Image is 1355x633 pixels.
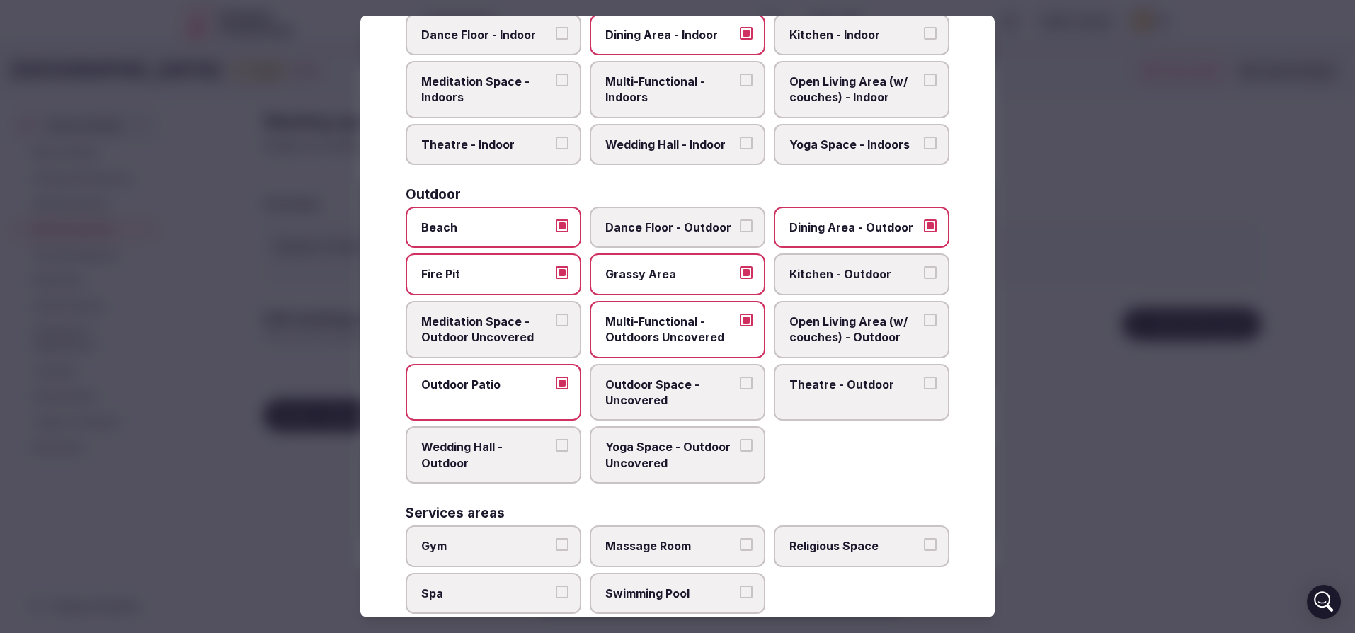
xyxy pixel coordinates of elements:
[605,219,736,235] span: Dance Floor - Outdoor
[789,219,920,235] span: Dining Area - Outdoor
[924,377,937,389] button: Theatre - Outdoor
[740,314,753,326] button: Multi-Functional - Outdoors Uncovered
[556,586,568,598] button: Spa
[421,440,551,472] span: Wedding Hall - Outdoor
[924,314,937,326] button: Open Living Area (w/ couches) - Outdoor
[605,586,736,601] span: Swimming Pool
[556,137,568,149] button: Theatre - Indoor
[740,440,753,452] button: Yoga Space - Outdoor Uncovered
[421,377,551,392] span: Outdoor Patio
[556,74,568,86] button: Meditation Space - Indoors
[421,314,551,346] span: Meditation Space - Outdoor Uncovered
[421,137,551,152] span: Theatre - Indoor
[789,377,920,392] span: Theatre - Outdoor
[605,377,736,409] span: Outdoor Space - Uncovered
[740,74,753,86] button: Multi-Functional - Indoors
[789,74,920,105] span: Open Living Area (w/ couches) - Indoor
[556,539,568,552] button: Gym
[740,219,753,232] button: Dance Floor - Outdoor
[421,586,551,601] span: Spa
[740,377,753,389] button: Outdoor Space - Uncovered
[605,314,736,346] span: Multi-Functional - Outdoors Uncovered
[556,27,568,40] button: Dance Floor - Indoor
[556,377,568,389] button: Outdoor Patio
[789,27,920,42] span: Kitchen - Indoor
[924,219,937,232] button: Dining Area - Outdoor
[924,267,937,280] button: Kitchen - Outdoor
[605,440,736,472] span: Yoga Space - Outdoor Uncovered
[556,440,568,452] button: Wedding Hall - Outdoor
[421,539,551,554] span: Gym
[740,267,753,280] button: Grassy Area
[556,314,568,326] button: Meditation Space - Outdoor Uncovered
[924,74,937,86] button: Open Living Area (w/ couches) - Indoor
[740,586,753,598] button: Swimming Pool
[605,137,736,152] span: Wedding Hall - Indoor
[740,27,753,40] button: Dining Area - Indoor
[406,507,505,520] h3: Services areas
[789,539,920,554] span: Religious Space
[740,539,753,552] button: Massage Room
[421,27,551,42] span: Dance Floor - Indoor
[406,188,461,201] h3: Outdoor
[421,219,551,235] span: Beach
[605,539,736,554] span: Massage Room
[421,74,551,105] span: Meditation Space - Indoors
[924,27,937,40] button: Kitchen - Indoor
[556,219,568,232] button: Beach
[789,267,920,283] span: Kitchen - Outdoor
[789,314,920,346] span: Open Living Area (w/ couches) - Outdoor
[605,74,736,105] span: Multi-Functional - Indoors
[924,137,937,149] button: Yoga Space - Indoors
[605,267,736,283] span: Grassy Area
[789,137,920,152] span: Yoga Space - Indoors
[556,267,568,280] button: Fire Pit
[924,539,937,552] button: Religious Space
[421,267,551,283] span: Fire Pit
[605,27,736,42] span: Dining Area - Indoor
[740,137,753,149] button: Wedding Hall - Indoor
